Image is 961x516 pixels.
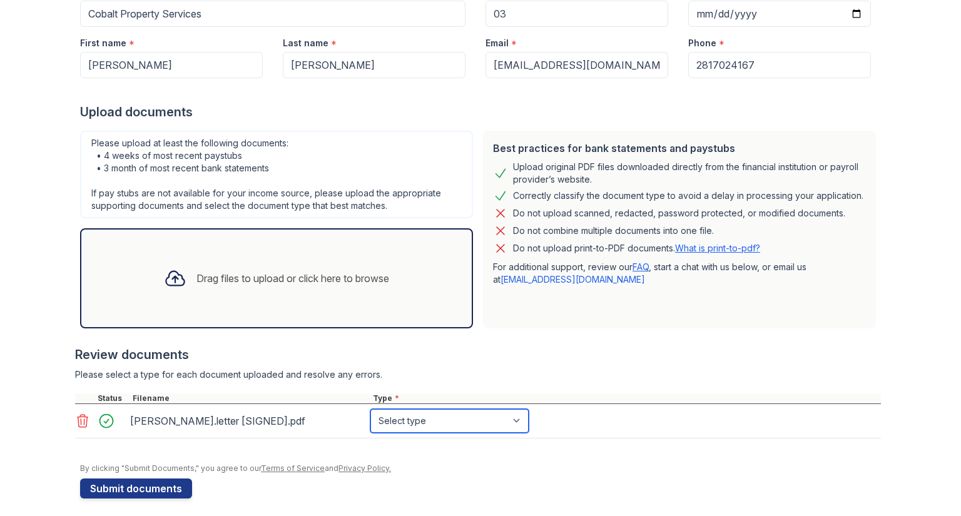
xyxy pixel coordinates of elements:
div: Filename [130,393,370,403]
p: Do not upload print-to-PDF documents. [513,242,760,255]
div: Do not upload scanned, redacted, password protected, or modified documents. [513,206,845,221]
label: Phone [688,37,716,49]
div: Please upload at least the following documents: • 4 weeks of most recent paystubs • 3 month of mo... [80,131,473,218]
div: Do not combine multiple documents into one file. [513,223,714,238]
a: Terms of Service [261,463,325,473]
div: Status [95,393,130,403]
a: What is print-to-pdf? [675,243,760,253]
div: Best practices for bank statements and paystubs [493,141,866,156]
div: Drag files to upload or click here to browse [196,271,389,286]
button: Submit documents [80,478,192,498]
div: Upload documents [80,103,881,121]
a: [EMAIL_ADDRESS][DOMAIN_NAME] [501,274,645,285]
div: By clicking "Submit Documents," you agree to our and [80,463,881,473]
div: Review documents [75,346,881,363]
div: [PERSON_NAME].letter [SIGNED].pdf [130,411,365,431]
div: Correctly classify the document type to avoid a delay in processing your application. [513,188,863,203]
a: Privacy Policy. [338,463,391,473]
div: Upload original PDF files downloaded directly from the financial institution or payroll provider’... [513,161,866,186]
div: Please select a type for each document uploaded and resolve any errors. [75,368,881,381]
label: First name [80,37,126,49]
p: For additional support, review our , start a chat with us below, or email us at [493,261,866,286]
label: Last name [283,37,328,49]
a: FAQ [633,261,649,272]
label: Email [486,37,509,49]
div: Type [370,393,881,403]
